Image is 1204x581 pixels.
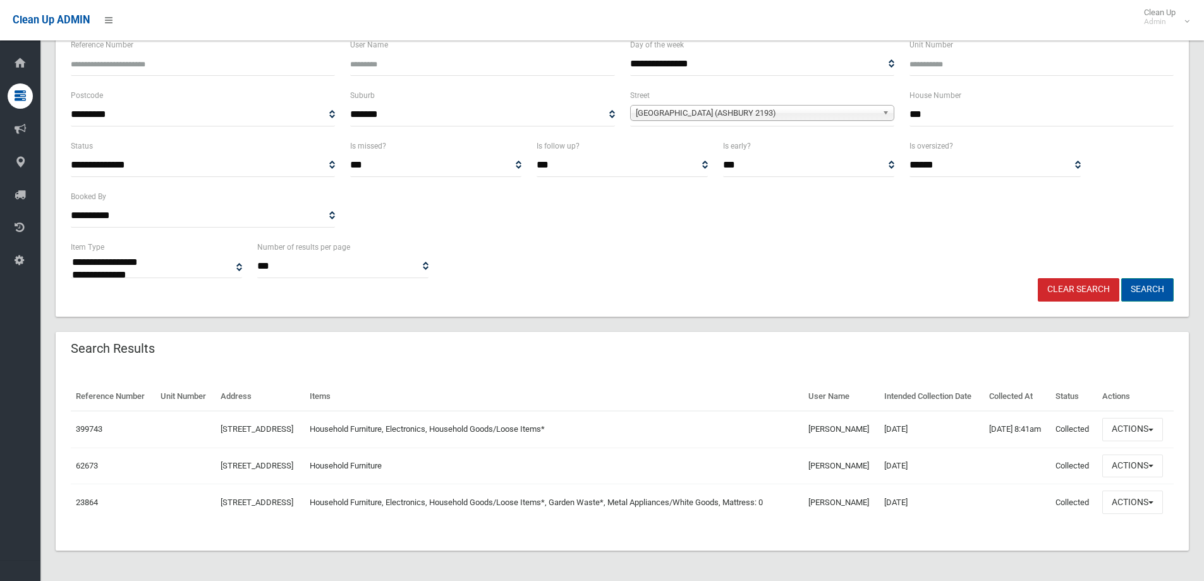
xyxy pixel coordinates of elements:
[71,38,133,52] label: Reference Number
[71,190,106,204] label: Booked By
[879,484,984,520] td: [DATE]
[71,382,155,411] th: Reference Number
[630,89,650,102] label: Street
[879,448,984,484] td: [DATE]
[909,139,953,153] label: Is oversized?
[1102,418,1163,441] button: Actions
[76,461,98,470] a: 62673
[984,382,1050,411] th: Collected At
[216,382,305,411] th: Address
[1050,411,1097,448] td: Collected
[71,139,93,153] label: Status
[1038,278,1119,302] a: Clear Search
[909,38,953,52] label: Unit Number
[879,411,984,448] td: [DATE]
[257,240,350,254] label: Number of results per page
[1097,382,1174,411] th: Actions
[879,382,984,411] th: Intended Collection Date
[803,484,879,520] td: [PERSON_NAME]
[636,106,877,121] span: [GEOGRAPHIC_DATA] (ASHBURY 2193)
[1050,382,1097,411] th: Status
[221,461,293,470] a: [STREET_ADDRESS]
[305,484,803,520] td: Household Furniture, Electronics, Household Goods/Loose Items*, Garden Waste*, Metal Appliances/W...
[56,336,170,361] header: Search Results
[71,240,104,254] label: Item Type
[630,38,684,52] label: Day of the week
[803,448,879,484] td: [PERSON_NAME]
[221,498,293,507] a: [STREET_ADDRESS]
[537,139,580,153] label: Is follow up?
[76,424,102,434] a: 399743
[1138,8,1188,27] span: Clean Up
[909,89,961,102] label: House Number
[803,382,879,411] th: User Name
[1050,448,1097,484] td: Collected
[13,14,90,26] span: Clean Up ADMIN
[1050,484,1097,520] td: Collected
[803,411,879,448] td: [PERSON_NAME]
[723,139,751,153] label: Is early?
[350,139,386,153] label: Is missed?
[305,382,803,411] th: Items
[155,382,216,411] th: Unit Number
[1102,491,1163,514] button: Actions
[305,411,803,448] td: Household Furniture, Electronics, Household Goods/Loose Items*
[350,89,375,102] label: Suburb
[71,89,103,102] label: Postcode
[350,38,388,52] label: User Name
[305,448,803,484] td: Household Furniture
[1144,17,1176,27] small: Admin
[76,498,98,507] a: 23864
[1102,455,1163,478] button: Actions
[1121,278,1174,302] button: Search
[221,424,293,434] a: [STREET_ADDRESS]
[984,411,1050,448] td: [DATE] 8:41am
